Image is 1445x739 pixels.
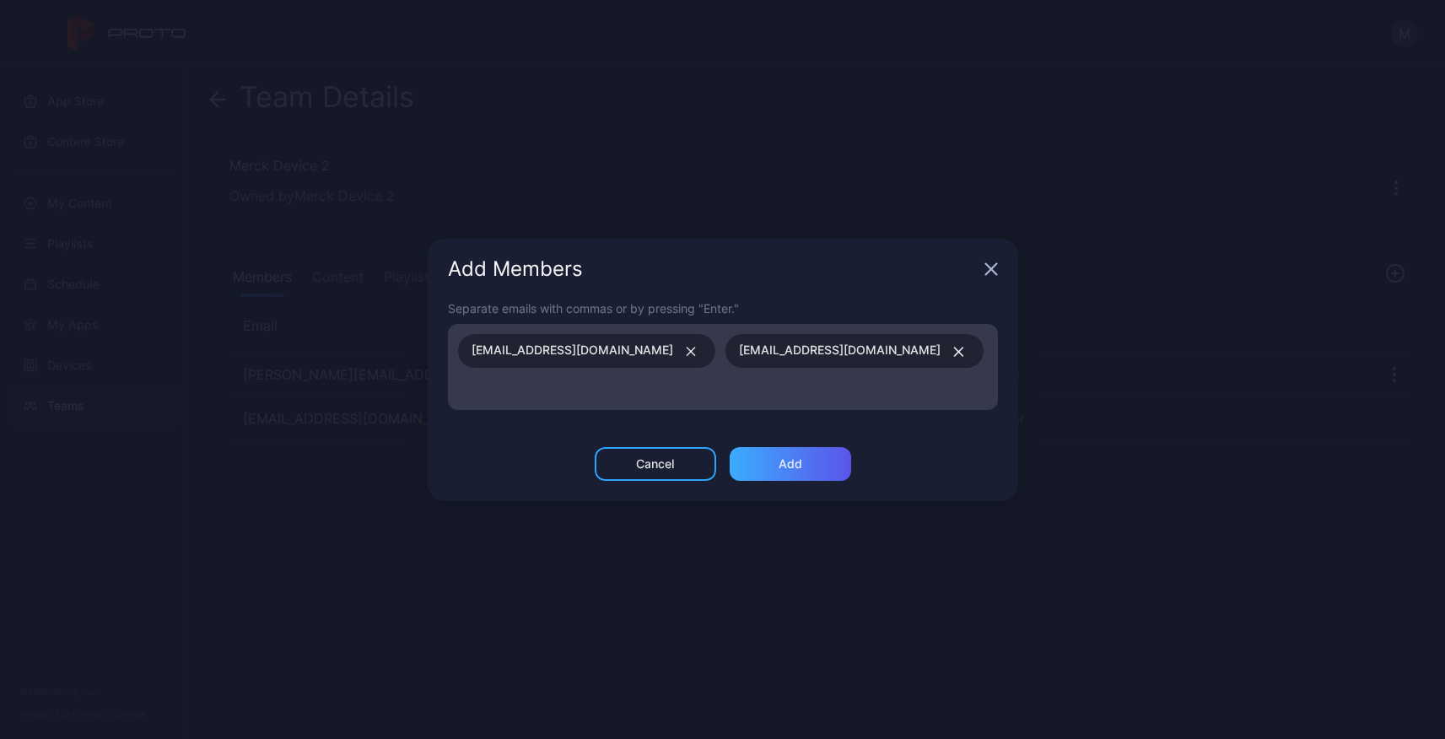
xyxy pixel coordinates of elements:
div: Cancel [636,457,674,471]
span: [EMAIL_ADDRESS][DOMAIN_NAME] [739,340,941,362]
div: Add Members [448,259,978,279]
div: Separate emails with commas or by pressing "Enter." [448,299,998,317]
div: Add [779,457,802,471]
button: Cancel [595,447,716,481]
span: [EMAIL_ADDRESS][DOMAIN_NAME] [472,340,673,362]
button: Add [730,447,851,481]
